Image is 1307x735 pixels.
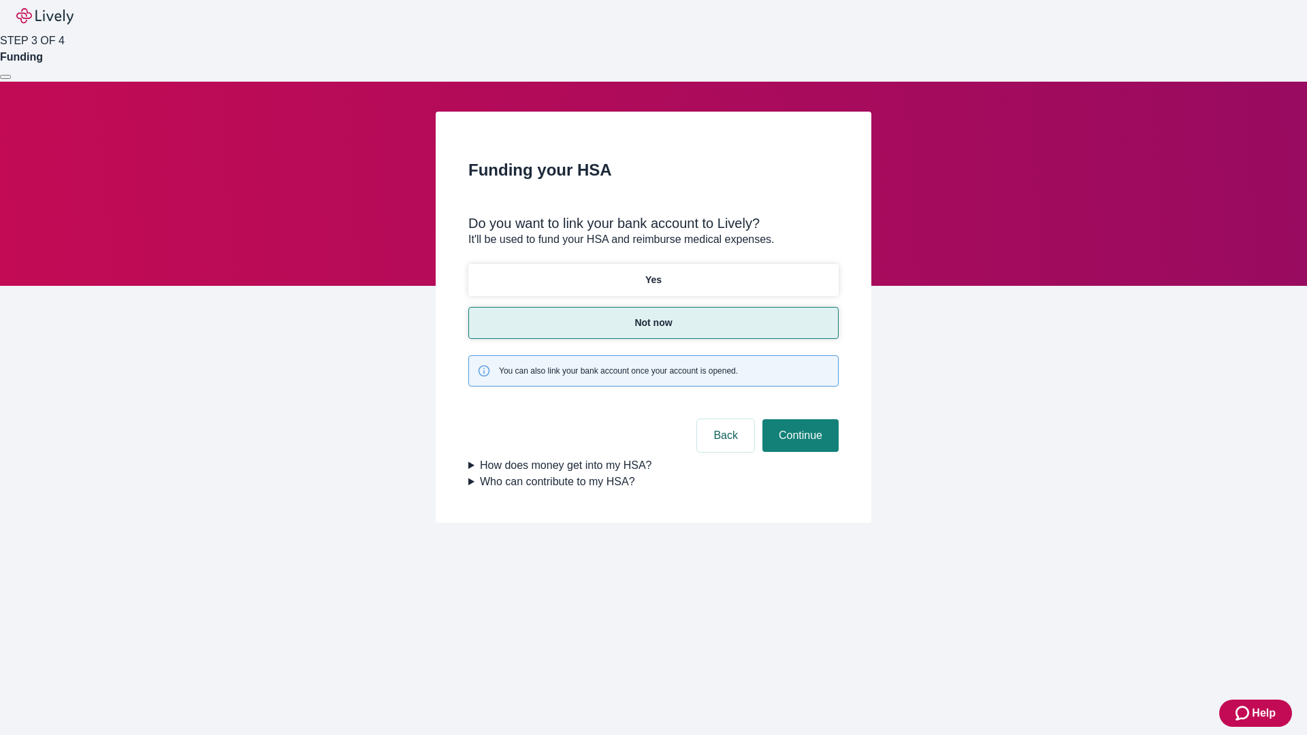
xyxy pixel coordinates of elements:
summary: Who can contribute to my HSA? [468,474,839,490]
img: Lively [16,8,74,24]
button: Yes [468,264,839,296]
p: Not now [634,316,672,330]
button: Back [697,419,754,452]
p: It'll be used to fund your HSA and reimburse medical expenses. [468,231,839,248]
button: Zendesk support iconHelp [1219,700,1292,727]
p: Yes [645,273,662,287]
button: Not now [468,307,839,339]
button: Continue [762,419,839,452]
span: You can also link your bank account once your account is opened. [499,365,738,377]
h2: Funding your HSA [468,158,839,182]
div: Do you want to link your bank account to Lively? [468,215,839,231]
summary: How does money get into my HSA? [468,457,839,474]
svg: Zendesk support icon [1236,705,1252,721]
span: Help [1252,705,1276,721]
